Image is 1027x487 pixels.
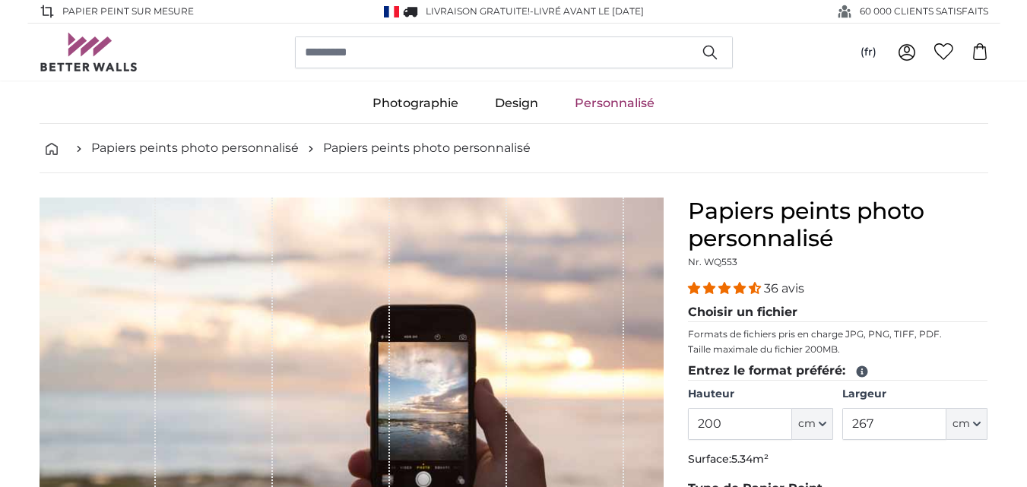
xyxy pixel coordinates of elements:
span: cm [953,416,970,432]
p: Taille maximale du fichier 200MB. [688,343,988,356]
span: Nr. WQ553 [688,256,737,267]
label: Hauteur [688,387,833,402]
a: Papiers peints photo personnalisé [91,139,299,157]
p: Surface: [688,452,988,467]
legend: Choisir un fichier [688,303,988,322]
span: Livraison GRATUITE! [426,5,530,17]
span: cm [798,416,816,432]
img: Betterwalls [40,33,138,71]
h1: Papiers peints photo personnalisé [688,198,988,252]
span: 36 avis [764,281,804,296]
button: cm [792,408,833,440]
button: (fr) [848,39,889,66]
span: 4.31 stars [688,281,764,296]
a: Papiers peints photo personnalisé [323,139,531,157]
span: 60 000 CLIENTS SATISFAITS [860,5,988,18]
a: Design [477,84,556,123]
legend: Entrez le format préféré: [688,362,988,381]
img: France [384,6,399,17]
a: Photographie [354,84,477,123]
p: Formats de fichiers pris en charge JPG, PNG, TIFF, PDF. [688,328,988,340]
label: Largeur [842,387,987,402]
nav: breadcrumbs [40,124,988,173]
a: Personnalisé [556,84,673,123]
span: - [530,5,644,17]
span: 5.34m² [731,452,769,466]
button: cm [946,408,987,440]
span: Papier peint sur mesure [62,5,194,18]
span: Livré avant le [DATE] [534,5,644,17]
